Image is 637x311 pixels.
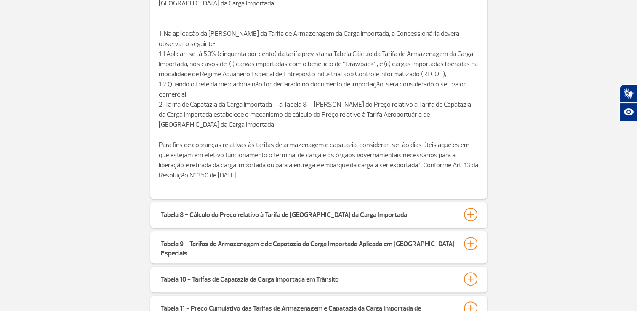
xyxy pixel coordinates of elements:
[161,272,339,284] div: Tabela 10 - Tarifas de Capatazia da Carga Importada em Trânsito
[159,29,479,140] p: 1. Na aplicação da [PERSON_NAME] da Tarifa de Armazenagem da Carga Importada, a Concessionária de...
[159,8,479,29] p: ____________________________________________________________
[159,140,479,190] p: Para fins de cobranças relativas às tarifas de armazenagem e capatazia, considerar-se-ão dias úte...
[160,207,477,222] button: Tabela 8 - Cálculo do Preço relativo à Tarifa de [GEOGRAPHIC_DATA] da Carga Importada
[160,272,477,286] button: Tabela 10 - Tarifas de Capatazia da Carga Importada em Trânsito
[619,84,637,103] button: Abrir tradutor de língua de sinais.
[161,237,456,258] div: Tabela 9 - Tarifas de Armazenagem e de Capatazia da Carga Importada Aplicada em [GEOGRAPHIC_DATA]...
[619,84,637,121] div: Plugin de acessibilidade da Hand Talk.
[160,236,477,258] button: Tabela 9 - Tarifas de Armazenagem e de Capatazia da Carga Importada Aplicada em [GEOGRAPHIC_DATA]...
[619,103,637,121] button: Abrir recursos assistivos.
[161,208,407,220] div: Tabela 8 - Cálculo do Preço relativo à Tarifa de [GEOGRAPHIC_DATA] da Carga Importada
